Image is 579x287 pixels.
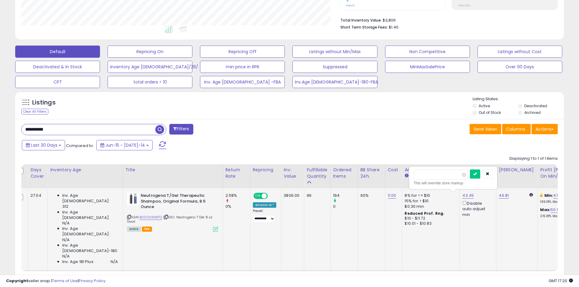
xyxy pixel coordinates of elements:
[62,254,70,259] span: N/A
[509,156,558,162] div: Displaying 1 to 1 of 1 items
[141,193,215,211] b: Neutrogena T/Gel Therapeutic Shampoo, Original Formula, 8.5 Ounce
[405,204,455,209] div: $0.30 min
[111,259,118,265] span: N/A
[284,167,302,179] div: Inv. value
[405,167,457,173] div: Amazon Fees
[127,193,218,231] div: ASIN:
[50,167,120,173] div: Inventory Age
[142,227,152,232] span: FBA
[52,278,78,284] a: Terms of Use
[30,193,43,198] div: 27.04
[544,193,553,198] b: Min:
[105,142,145,148] span: Jun-15 - [DATE]-14
[32,98,56,107] h5: Listings
[479,103,490,108] label: Active
[458,4,470,7] small: Prev: N/A
[292,46,377,58] button: Listings without Min/Max
[340,18,382,23] b: Total Inventory Value:
[477,61,562,73] button: Over 90 Days
[79,278,105,284] a: Privacy Policy
[385,61,470,73] button: MinMaxSalePrice
[108,61,192,73] button: Inventory Age [DEMOGRAPHIC_DATA]/26/
[388,193,396,199] a: 11.00
[62,259,94,265] span: Inv. Age 181 Plus:
[292,61,377,73] button: Suppressed
[340,25,388,30] b: Short Term Storage Fees:
[253,167,279,173] div: Repricing
[253,202,277,208] div: Amazon AI *
[405,193,455,198] div: 8% for <= $10
[477,46,562,58] button: Listings without Cost
[405,173,408,179] small: Amazon Fees.
[307,193,326,198] div: 96
[226,193,250,198] div: 2.58%
[62,204,68,209] span: 312
[62,210,118,220] span: Inv. Age [DEMOGRAPHIC_DATA]:
[254,193,262,199] span: ON
[62,226,118,237] span: Inv. Age [DEMOGRAPHIC_DATA]:
[21,109,48,114] div: Clear All Filters
[127,215,213,224] span: | SKU: Neutrogena T Gel 8 oz Good
[405,198,455,204] div: 15% for > $10
[360,193,381,198] div: 60%
[253,209,277,223] div: Preset:
[462,200,491,217] div: Disable auto adjust min
[524,103,547,108] label: Deactivated
[108,46,192,58] button: Repricing On
[462,193,474,199] a: 43.45
[140,215,162,220] a: B0009KN8TQ
[479,110,501,115] label: Out of Stock
[532,124,558,134] button: Actions
[502,124,531,134] button: Columns
[126,167,220,173] div: Title
[22,140,65,150] button: Last 30 Days
[226,167,248,179] div: Return Rate
[540,207,551,213] b: Max:
[340,16,553,23] li: $3,806
[292,76,377,88] button: Inv.Age [DEMOGRAPHIC_DATA]-180-FBA
[31,142,57,148] span: Last 30 Days
[553,193,564,199] a: 47.89
[62,243,118,254] span: Inv. Age [DEMOGRAPHIC_DATA]-180:
[62,237,70,243] span: N/A
[66,143,94,149] span: Compared to:
[473,96,564,102] p: Listing States:
[549,278,573,284] span: 2025-08-15 17:20 GMT
[405,211,444,216] b: Reduced Prof. Rng.
[333,193,358,198] div: 194
[62,193,118,204] span: Inv. Age [DEMOGRAPHIC_DATA]:
[15,61,100,73] button: Deactivated & In Stock
[15,46,100,58] button: Default
[405,221,455,226] div: $10.01 - $10.83
[200,76,285,88] button: Inv. Age [DEMOGRAPHIC_DATA] -FBA
[62,220,70,226] span: N/A
[333,167,355,179] div: Ordered Items
[307,167,328,179] div: Fulfillable Quantity
[127,227,141,232] span: All listings currently available for purchase on Amazon
[169,124,193,135] button: Filters
[385,46,470,58] button: Non Competitive
[30,167,45,179] div: Days Cover
[200,46,285,58] button: Repricing Off
[267,193,276,199] span: OFF
[6,278,28,284] strong: Copyright
[414,180,493,186] div: This will override store markup
[499,193,509,199] a: 46.81
[15,76,100,88] button: CPT
[389,24,398,30] span: $1.40
[226,204,250,209] div: 0%
[284,193,299,198] div: 3806.00
[346,4,355,7] small: Prev: 0
[405,216,455,221] div: $10 - $11.72
[6,278,105,284] div: seller snap | |
[333,204,358,209] div: 0
[551,207,561,213] a: 50.57
[200,61,285,73] button: min price in RPR
[388,167,400,173] div: Cost
[96,140,153,150] button: Jun-15 - [DATE]-14
[127,193,139,205] img: 41IsdwIMNCL._SL40_.jpg
[499,167,535,173] div: [PERSON_NAME]
[470,124,501,134] button: Save View
[524,110,541,115] label: Archived
[108,76,192,88] button: total orders < 10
